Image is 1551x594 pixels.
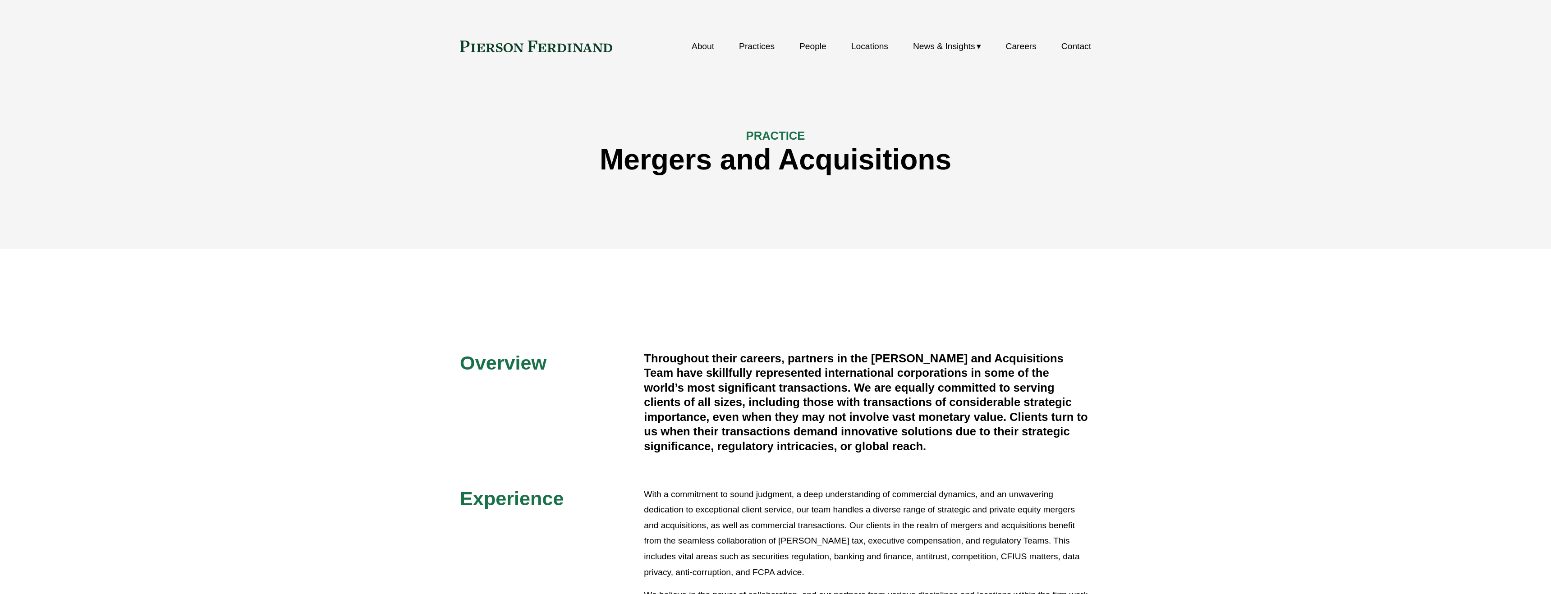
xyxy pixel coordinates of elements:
[851,38,888,55] a: Locations
[746,129,805,142] span: PRACTICE
[913,39,975,55] span: News & Insights
[913,38,981,55] a: folder dropdown
[739,38,775,55] a: Practices
[799,38,826,55] a: People
[644,487,1091,580] p: With a commitment to sound judgment, a deep understanding of commercial dynamics, and an unwaveri...
[460,352,546,374] span: Overview
[1061,38,1091,55] a: Contact
[692,38,714,55] a: About
[460,488,564,509] span: Experience
[1006,38,1037,55] a: Careers
[460,143,1091,176] h1: Mergers and Acquisitions
[644,351,1091,453] h4: Throughout their careers, partners in the [PERSON_NAME] and Acquisitions Team have skillfully rep...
